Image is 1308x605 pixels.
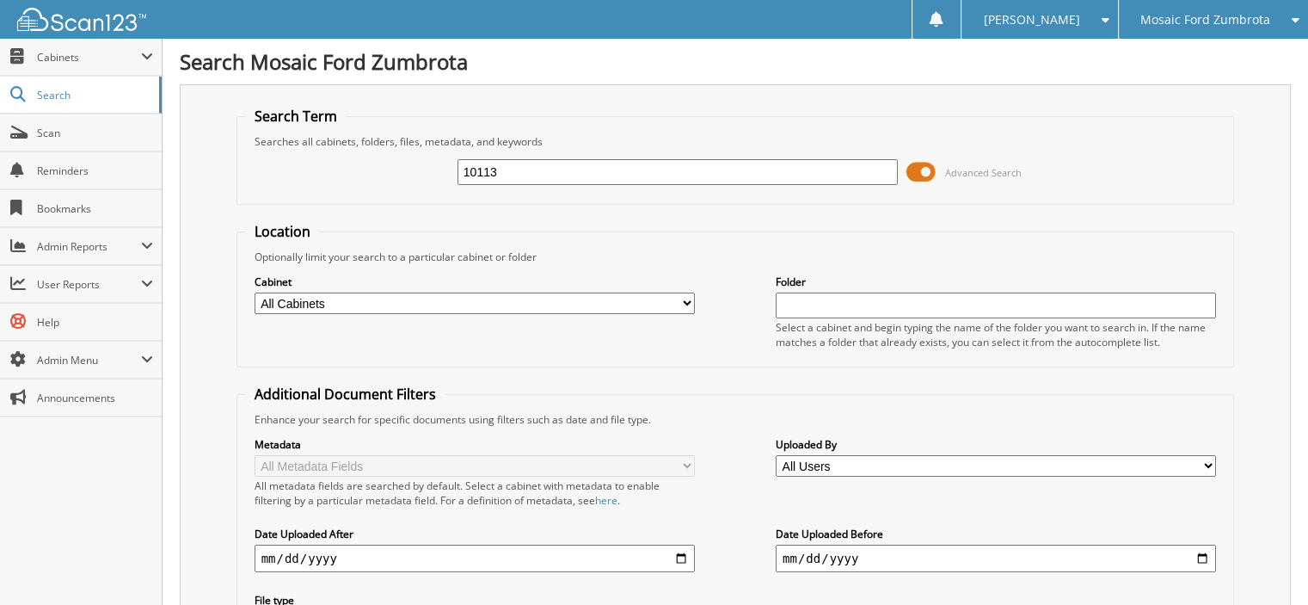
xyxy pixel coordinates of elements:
[246,412,1225,427] div: Enhance your search for specific documents using filters such as date and file type.
[255,527,695,541] label: Date Uploaded After
[255,275,695,289] label: Cabinet
[776,437,1216,452] label: Uploaded By
[945,166,1022,179] span: Advanced Search
[246,385,445,404] legend: Additional Document Filters
[37,315,153,330] span: Help
[180,47,1291,76] h1: Search Mosaic Ford Zumbrota
[983,15,1079,25] span: [PERSON_NAME]
[246,250,1225,264] div: Optionally limit your search to a particular cabinet or folder
[37,353,141,367] span: Admin Menu
[37,126,153,140] span: Scan
[37,239,141,254] span: Admin Reports
[17,8,146,31] img: scan123-logo-white.svg
[1222,522,1308,605] iframe: Chat Widget
[255,478,695,508] div: All metadata fields are searched by default. Select a cabinet with metadata to enable filtering b...
[37,277,141,292] span: User Reports
[255,437,695,452] label: Metadata
[37,391,153,405] span: Announcements
[1140,15,1270,25] span: Mosaic Ford Zumbrota
[595,493,617,508] a: here
[37,50,141,65] span: Cabinets
[255,545,695,572] input: start
[246,222,319,241] legend: Location
[776,545,1216,572] input: end
[37,88,150,102] span: Search
[776,527,1216,541] label: Date Uploaded Before
[246,134,1225,149] div: Searches all cabinets, folders, files, metadata, and keywords
[776,320,1216,349] div: Select a cabinet and begin typing the name of the folder you want to search in. If the name match...
[37,164,153,178] span: Reminders
[776,275,1216,289] label: Folder
[37,201,153,216] span: Bookmarks
[246,107,346,126] legend: Search Term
